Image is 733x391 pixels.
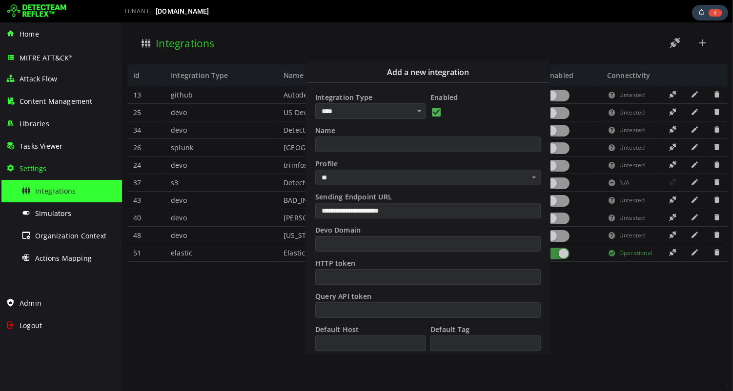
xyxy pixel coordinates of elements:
[35,254,92,263] span: Actions Mapping
[20,141,62,151] span: Tasks Viewer
[692,5,728,20] div: Task Notifications
[183,38,428,332] div: Add a new Integration
[307,69,420,79] label: Enabled
[20,321,42,330] span: Logout
[20,97,93,106] span: Content Management
[192,135,420,146] label: Profile
[20,164,47,173] span: Settings
[124,8,152,15] span: TENANT:
[20,74,57,83] span: Attack Flow
[192,201,420,212] label: Devo Domain
[35,209,71,218] span: Simulators
[35,231,106,240] span: Organization Context
[308,81,320,97] button: Enabled
[7,3,66,19] img: Detecteam logo
[20,29,39,39] span: Home
[156,7,209,15] span: [DOMAIN_NAME]
[20,53,72,62] span: MITRE ATT&CK
[307,301,420,312] label: Default Tag
[192,168,420,179] label: Sending Endpoint URL
[192,301,305,312] label: Default Host
[709,9,722,17] span: 6
[192,268,420,278] label: Query API token
[192,102,420,113] label: Name
[20,298,41,308] span: Admin
[192,235,420,245] label: HTTP token
[184,39,428,60] div: Add a new integration
[192,69,305,79] label: Integration Type
[69,54,72,59] sup: ®
[20,119,49,128] span: Libraries
[35,186,76,195] span: Integrations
